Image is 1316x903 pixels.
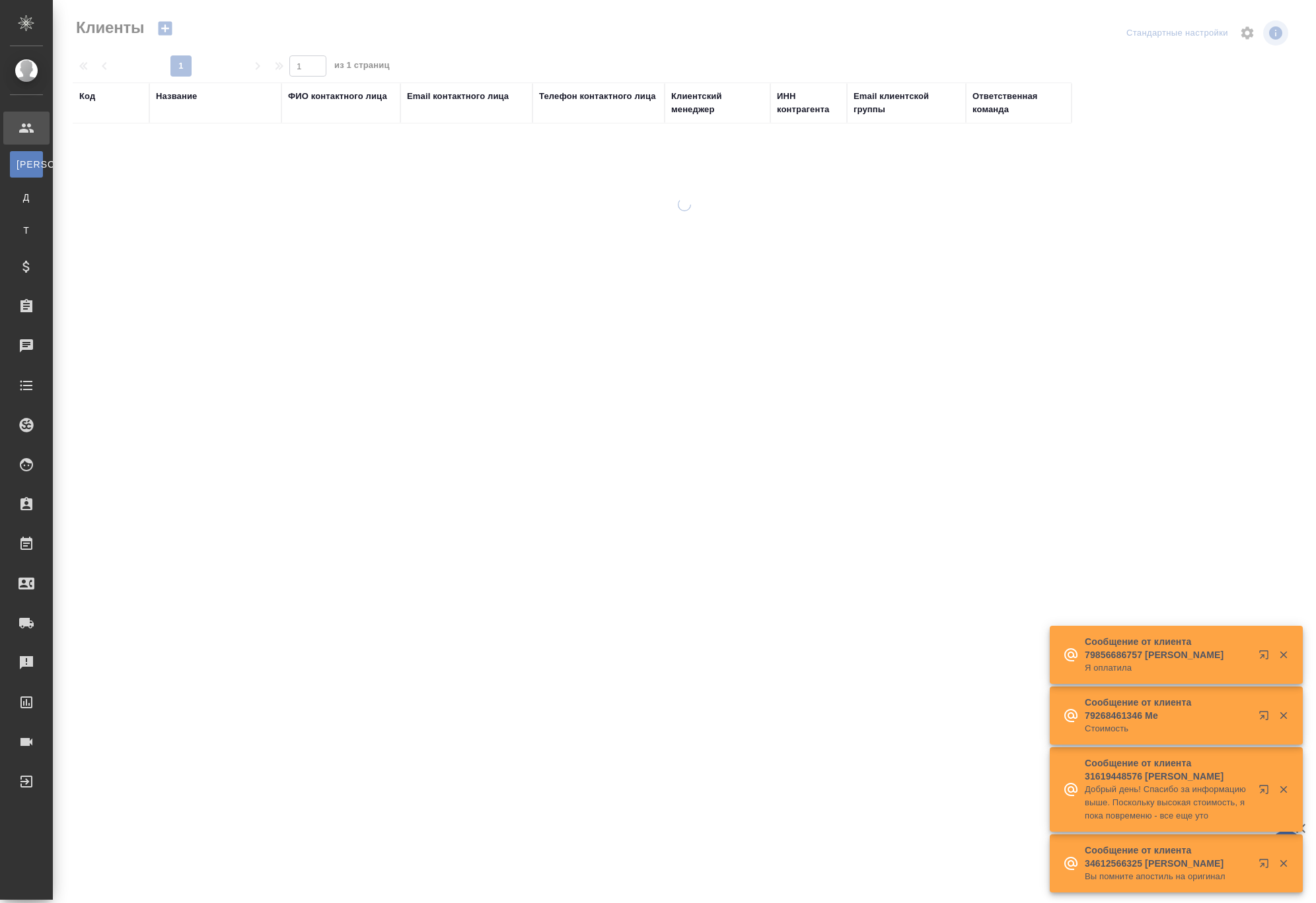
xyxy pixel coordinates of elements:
[1085,844,1250,870] p: Сообщение от клиента 34612566325 [PERSON_NAME]
[1270,710,1297,721] button: Закрыть
[17,191,36,204] span: Д
[1270,784,1297,795] button: Закрыть
[1251,642,1282,673] button: Открыть в новой вкладке
[17,224,36,237] span: Т
[1085,756,1250,783] p: Сообщение от клиента 31619448576 [PERSON_NAME]
[1251,776,1282,808] button: Открыть в новой вкладке
[854,90,959,116] div: Email клиентской группы
[1270,857,1297,869] button: Закрыть
[1085,696,1250,722] p: Сообщение от клиента 79268461346 Me
[972,90,1065,116] div: Ответственная команда
[10,217,43,244] a: Т
[777,90,840,116] div: ИНН контрагента
[671,90,764,116] div: Клиентский менеджер
[288,90,387,103] div: ФИО контактного лица
[10,184,43,211] a: Д
[539,90,656,103] div: Телефон контактного лица
[1251,850,1282,882] button: Открыть в новой вкладке
[79,90,95,103] div: Код
[1085,722,1250,735] p: Стоимость
[1251,702,1282,734] button: Открыть в новой вкладке
[10,151,43,178] a: [PERSON_NAME]
[1085,783,1250,822] p: Добрый день! Спасибо за информацию выше. Поскольку высокая стоимость, я пока повременю - все еще уто
[1085,870,1250,883] p: Вы помните апостиль на оригинал
[1085,635,1250,661] p: Сообщение от клиента 79856686757 [PERSON_NAME]
[17,158,36,171] span: [PERSON_NAME]
[1270,649,1297,661] button: Закрыть
[407,90,509,103] div: Email контактного лица
[156,90,197,103] div: Название
[1085,661,1250,675] p: Я оплатила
